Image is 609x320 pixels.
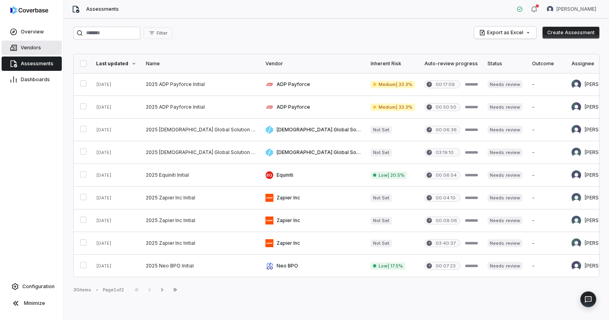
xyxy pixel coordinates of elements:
td: - [527,209,567,232]
span: Minimize [24,300,45,306]
div: Last updated [96,60,136,67]
span: Filter [157,30,167,36]
a: Overview [2,25,62,39]
td: - [527,187,567,209]
div: Auto-review progress [424,60,478,67]
img: logo-D7KZi-bG.svg [10,6,48,14]
td: - [527,73,567,96]
img: Hannah Fozard avatar [572,193,581,203]
span: Dashboards [21,76,50,83]
button: Create Assessment [542,27,599,39]
img: Hannah Fozard avatar [572,216,581,225]
a: Dashboards [2,72,62,87]
span: Assessments [86,6,119,12]
div: Name [146,60,256,67]
div: • [96,287,98,293]
img: Carol Najera avatar [572,170,581,180]
img: Hannah Fozard avatar [572,148,581,157]
span: Overview [21,29,44,35]
div: Outcome [532,60,562,67]
div: 30 items [73,287,91,293]
td: - [527,141,567,164]
div: Status [487,60,522,67]
img: Felipe Bertho avatar [572,261,581,271]
div: Vendor [265,60,361,67]
td: - [527,119,567,141]
img: David Morales avatar [572,80,581,89]
img: David Morales avatar [547,6,553,12]
td: - [527,255,567,277]
a: Assessments [2,57,62,71]
button: Minimize [3,295,60,311]
a: Vendors [2,41,62,55]
button: Export as Excel [474,27,536,39]
span: Assessments [21,60,53,67]
div: Page 1 of 2 [103,287,124,293]
img: David Morales avatar [572,102,581,112]
button: David Morales avatar[PERSON_NAME] [542,3,601,15]
button: Filter [143,27,173,39]
td: - [527,232,567,255]
img: Stewart Mair avatar [572,238,581,248]
a: Configuration [3,279,60,294]
span: Vendors [21,45,41,51]
span: [PERSON_NAME] [556,6,596,12]
div: Inherent Risk [371,60,415,67]
td: - [527,164,567,187]
img: David Morales avatar [572,125,581,135]
span: Configuration [22,283,55,290]
td: - [527,96,567,119]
